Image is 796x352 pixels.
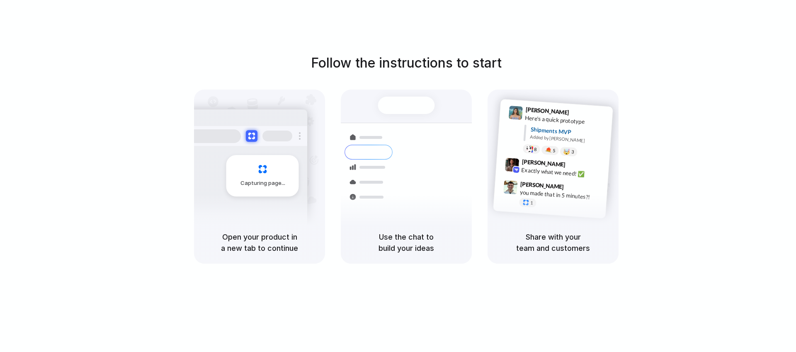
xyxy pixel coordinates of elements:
span: 8 [534,147,537,152]
h5: Share with your team and customers [498,231,609,254]
span: 1 [530,201,533,205]
span: Capturing page [240,179,286,187]
div: 🤯 [563,148,570,155]
h1: Follow the instructions to start [311,53,502,73]
span: 3 [571,150,574,154]
div: Exactly what we need! ✅ [521,165,604,180]
div: Added by [PERSON_NAME] [530,134,606,146]
span: 5 [553,148,556,153]
span: [PERSON_NAME] [525,105,569,117]
span: [PERSON_NAME] [522,157,565,169]
span: [PERSON_NAME] [520,180,564,192]
span: 9:47 AM [566,183,583,193]
h5: Use the chat to build your ideas [351,231,462,254]
div: Here's a quick prototype [525,114,608,128]
h5: Open your product in a new tab to continue [204,231,315,254]
span: 9:42 AM [568,161,585,171]
div: Shipments MVP [530,125,607,139]
div: you made that in 5 minutes?! [519,188,602,202]
span: 9:41 AM [572,109,589,119]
